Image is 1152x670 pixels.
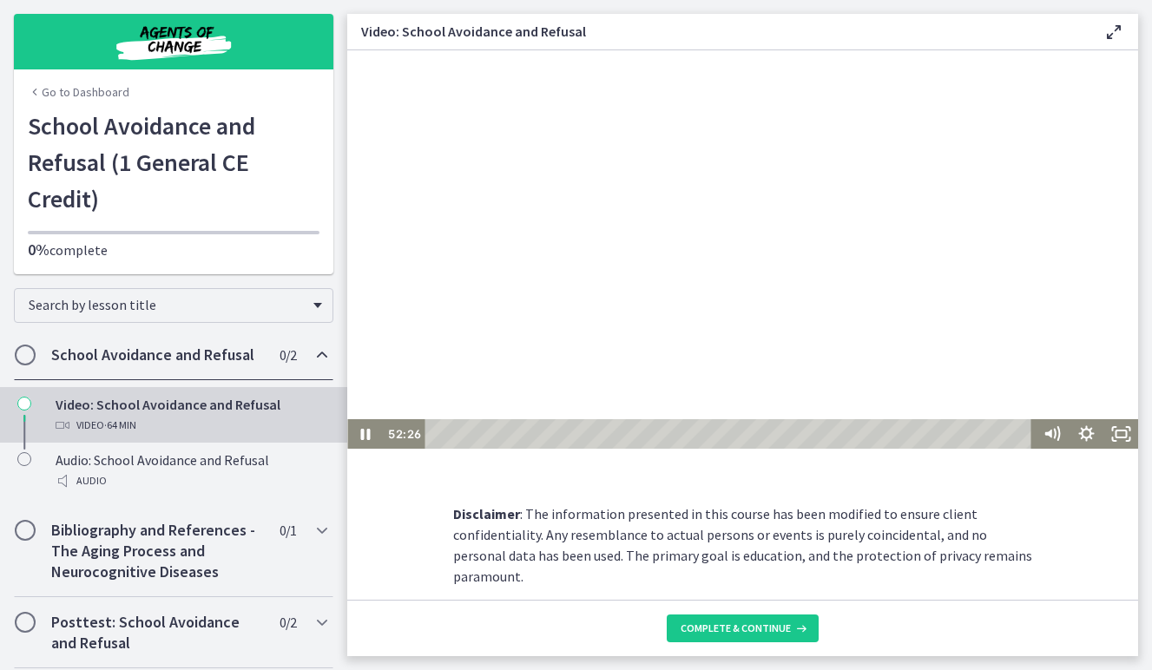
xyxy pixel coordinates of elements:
h1: School Avoidance and Refusal (1 General CE Credit) [28,108,319,217]
strong: Disclaimer [453,505,520,522]
span: Complete & continue [681,621,791,635]
h3: Video: School Avoidance and Refusal [361,21,1076,42]
button: Show settings menu [721,369,756,398]
img: Agents of Change Social Work Test Prep [69,21,278,62]
button: Mute [687,369,721,398]
h2: Bibliography and References - The Aging Process and Neurocognitive Diseases [51,520,263,582]
span: 0 / 2 [280,612,296,633]
span: 0% [28,240,49,259]
h2: School Avoidance and Refusal [51,345,263,365]
span: Search by lesson title [29,296,305,313]
button: Fullscreen [756,369,791,398]
iframe: Video Lesson [347,50,1138,463]
p: complete [28,240,319,260]
div: Video: School Avoidance and Refusal [56,394,326,436]
span: 0 / 1 [280,520,296,541]
div: Search by lesson title [14,288,333,323]
a: Go to Dashboard [28,83,129,101]
div: Audio [56,470,326,491]
button: Complete & continue [667,614,819,642]
h2: Posttest: School Avoidance and Refusal [51,612,263,654]
span: · 64 min [104,415,136,436]
span: 0 / 2 [280,345,296,365]
div: Video [56,415,326,436]
div: Audio: School Avoidance and Refusal [56,450,326,491]
p: : The information presented in this course has been modified to ensure client confidentiality. An... [453,503,1033,587]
